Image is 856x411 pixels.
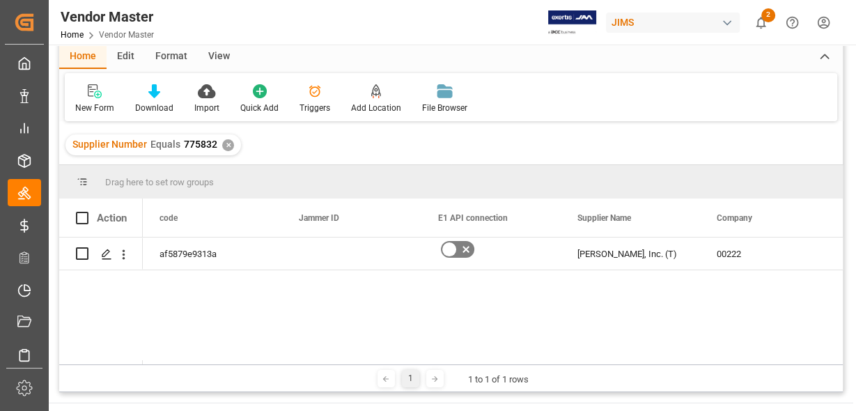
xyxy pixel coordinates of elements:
[135,102,173,114] div: Download
[198,45,240,69] div: View
[145,45,198,69] div: Format
[184,139,217,150] span: 775832
[717,213,752,223] span: Company
[299,102,330,114] div: Triggers
[59,238,143,270] div: Press SPACE to select this row.
[422,102,467,114] div: File Browser
[761,8,775,22] span: 2
[222,139,234,151] div: ✕
[299,213,339,223] span: Jammer ID
[107,45,145,69] div: Edit
[548,10,596,35] img: Exertis%20JAM%20-%20Email%20Logo.jpg_1722504956.jpg
[351,102,401,114] div: Add Location
[61,30,84,40] a: Home
[75,102,114,114] div: New Form
[606,13,740,33] div: JIMS
[240,102,279,114] div: Quick Add
[745,7,777,38] button: show 2 new notifications
[606,9,745,36] button: JIMS
[577,213,631,223] span: Supplier Name
[143,238,282,270] div: af5879e9313a
[59,45,107,69] div: Home
[150,139,180,150] span: Equals
[194,102,219,114] div: Import
[61,6,154,27] div: Vendor Master
[72,139,147,150] span: Supplier Number
[159,213,178,223] span: code
[468,373,529,387] div: 1 to 1 of 1 rows
[105,177,214,187] span: Drag here to set row groups
[700,238,839,270] div: 00222
[438,213,508,223] span: E1 API connection
[777,7,808,38] button: Help Center
[402,370,419,387] div: 1
[97,212,127,224] div: Action
[561,238,700,270] div: [PERSON_NAME], Inc. (T)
